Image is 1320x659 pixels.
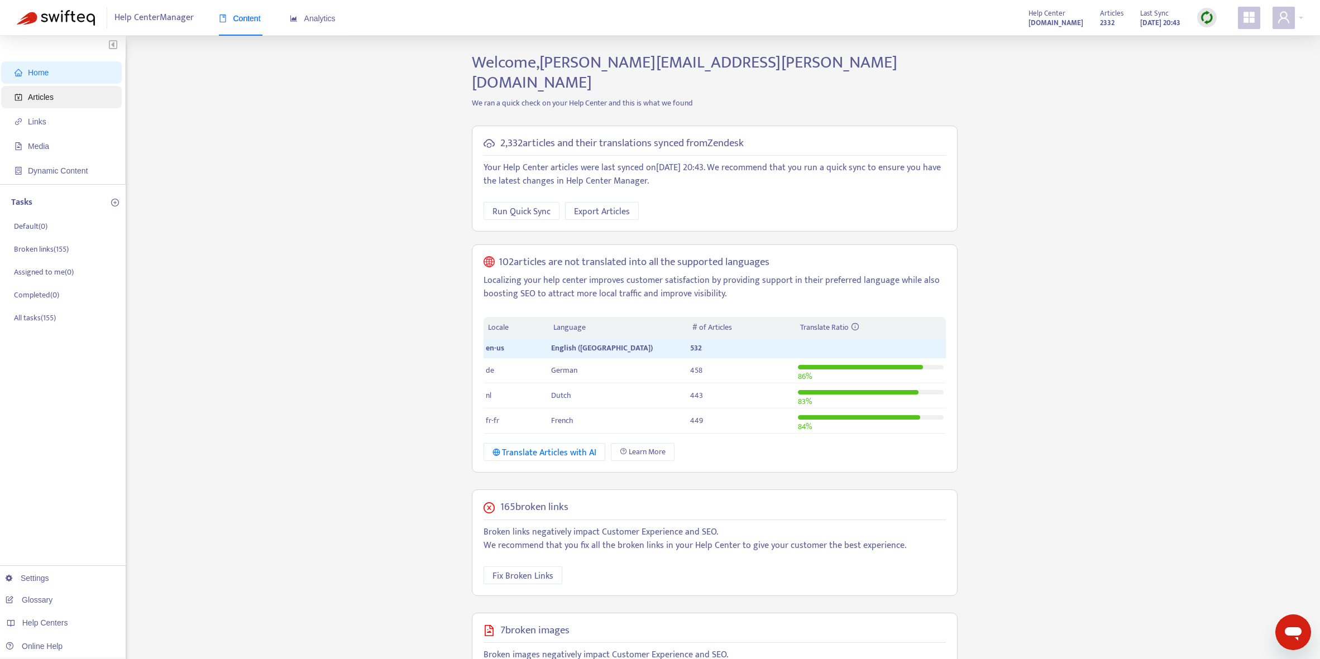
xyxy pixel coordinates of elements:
[15,118,22,126] span: link
[472,49,897,97] span: Welcome, [PERSON_NAME][EMAIL_ADDRESS][PERSON_NAME][DOMAIN_NAME]
[14,289,59,301] p: Completed ( 0 )
[22,618,68,627] span: Help Centers
[492,446,597,460] div: Translate Articles with AI
[15,142,22,150] span: file-image
[111,199,119,206] span: plus-circle
[15,167,22,175] span: container
[484,138,495,149] span: cloud-sync
[1277,11,1290,24] span: user
[484,161,946,188] p: Your Help Center articles were last synced on [DATE] 20:43 . We recommend that you run a quick sy...
[6,642,63,651] a: Online Help
[484,256,495,269] span: global
[484,317,549,339] th: Locale
[484,274,946,301] p: Localizing your help center improves customer satisfaction by providing support in their preferre...
[1200,11,1214,25] img: sync.dc5367851b00ba804db3.png
[219,14,261,23] span: Content
[484,202,559,220] button: Run Quick Sync
[1242,11,1256,24] span: appstore
[1029,7,1065,20] span: Help Center
[484,443,606,461] button: Translate Articles with AI
[6,574,49,583] a: Settings
[565,202,639,220] button: Export Articles
[15,93,22,101] span: account-book
[17,10,95,26] img: Swifteq
[690,341,702,354] span: 532
[629,446,666,458] span: Learn More
[15,69,22,76] span: home
[14,220,47,232] p: Default ( 0 )
[690,389,703,402] span: 443
[219,15,227,22] span: book
[28,68,49,77] span: Home
[800,321,941,334] div: Translate Ratio
[551,414,573,427] span: French
[574,205,630,219] span: Export Articles
[500,624,570,637] h5: 7 broken images
[611,443,675,461] a: Learn More
[551,341,653,354] span: English ([GEOGRAPHIC_DATA])
[798,395,812,408] span: 83 %
[28,117,46,126] span: Links
[28,142,49,151] span: Media
[551,389,571,402] span: Dutch
[290,14,336,23] span: Analytics
[798,370,812,383] span: 86 %
[28,93,54,102] span: Articles
[499,256,769,269] h5: 102 articles are not translated into all the supported languages
[114,7,194,28] span: Help Center Manager
[463,97,966,109] p: We ran a quick check on your Help Center and this is what we found
[1100,7,1123,20] span: Articles
[28,166,88,175] span: Dynamic Content
[690,364,702,377] span: 458
[688,317,796,339] th: # of Articles
[1140,17,1180,29] strong: [DATE] 20:43
[484,526,946,552] p: Broken links negatively impact Customer Experience and SEO. We recommend that you fix all the bro...
[500,501,568,514] h5: 165 broken links
[486,414,499,427] span: fr-fr
[690,414,703,427] span: 449
[14,312,56,324] p: All tasks ( 155 )
[1275,614,1311,650] iframe: Button to launch messaging window
[492,569,553,583] span: Fix Broken Links
[492,205,551,219] span: Run Quick Sync
[1100,17,1115,29] strong: 2332
[484,625,495,636] span: file-image
[11,196,32,209] p: Tasks
[500,137,744,150] h5: 2,332 articles and their translations synced from Zendesk
[1140,7,1169,20] span: Last Sync
[14,266,74,278] p: Assigned to me ( 0 )
[484,502,495,513] span: close-circle
[486,389,491,402] span: nl
[486,364,494,377] span: de
[798,420,812,433] span: 84 %
[549,317,687,339] th: Language
[551,364,577,377] span: German
[486,341,504,354] span: en-us
[6,595,52,604] a: Glossary
[484,566,562,584] button: Fix Broken Links
[1029,17,1083,29] strong: [DOMAIN_NAME]
[1029,16,1083,29] a: [DOMAIN_NAME]
[14,243,69,255] p: Broken links ( 155 )
[290,15,298,22] span: area-chart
